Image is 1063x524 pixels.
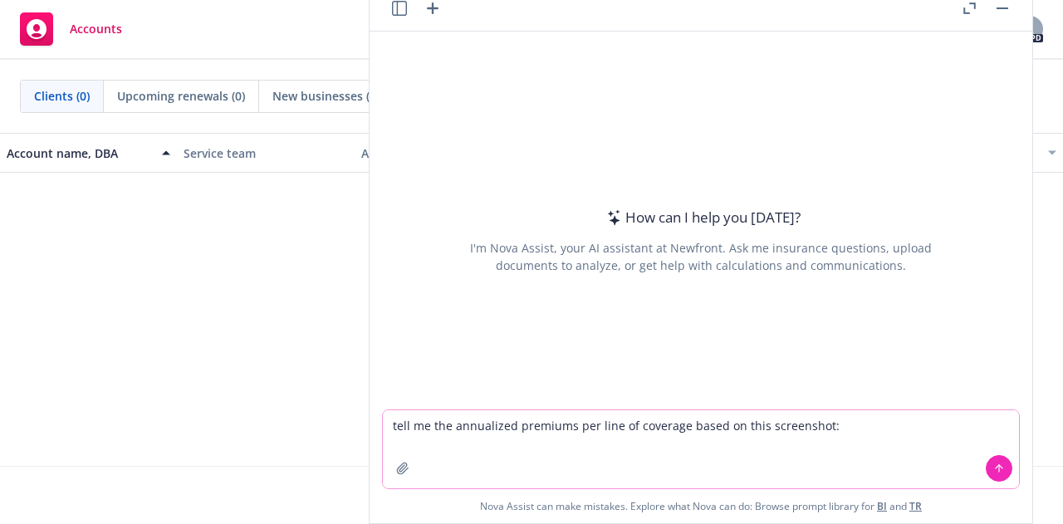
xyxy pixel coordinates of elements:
button: Service team [177,133,354,173]
span: Nova Assist can make mistakes. Explore what Nova can do: Browse prompt library for and [376,489,1026,523]
div: Service team [184,144,347,162]
span: Upcoming renewals (0) [117,87,245,105]
div: Account name, DBA [7,144,152,162]
div: I'm Nova Assist, your AI assistant at Newfront. Ask me insurance questions, upload documents to a... [468,239,934,274]
span: Accounts [70,22,122,36]
span: Clients (0) [34,87,90,105]
a: TR [909,499,922,513]
button: Active policies [355,133,531,173]
a: Accounts [13,6,129,52]
div: How can I help you [DATE]? [602,207,801,228]
span: New businesses (0) [272,87,380,105]
a: BI [877,499,887,513]
textarea: tell me the annualized premiums per line of coverage based on this screenshot: [383,410,1019,488]
div: Active policies [361,144,525,162]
